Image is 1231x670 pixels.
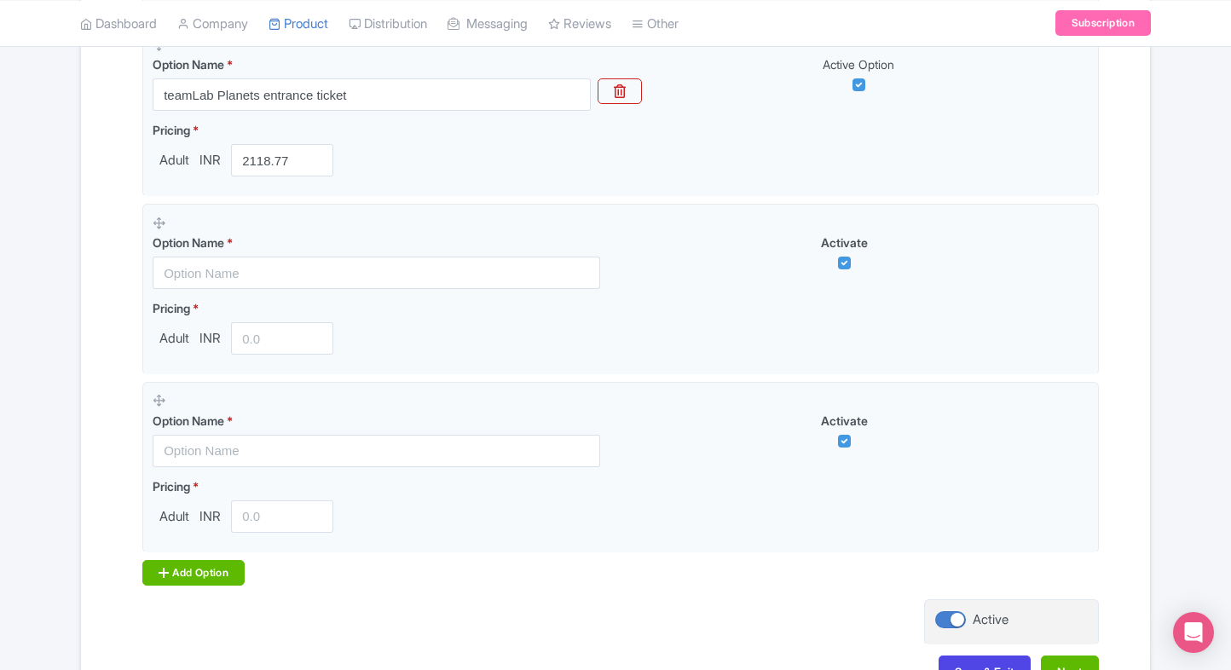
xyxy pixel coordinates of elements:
span: Option Name [153,413,224,428]
span: Activate [821,235,868,250]
span: Adult [153,507,196,527]
span: Activate [821,413,868,428]
span: INR [196,507,224,527]
input: Option Name [153,257,600,289]
div: Open Intercom Messenger [1173,612,1214,653]
input: Option Name [153,435,600,467]
div: Active [973,610,1008,630]
input: 0.00 [231,144,333,176]
span: Adult [153,151,196,170]
input: Option Name [153,78,591,111]
span: Pricing [153,479,190,494]
span: Pricing [153,123,190,137]
div: Add Option [142,560,245,586]
input: 0.0 [231,500,333,533]
span: INR [196,329,224,349]
span: Option Name [153,235,224,250]
span: Pricing [153,301,190,315]
input: 0.0 [231,322,333,355]
span: Active Option [823,57,894,72]
span: Adult [153,329,196,349]
span: INR [196,151,224,170]
a: Subscription [1055,10,1151,36]
span: Option Name [153,57,224,72]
